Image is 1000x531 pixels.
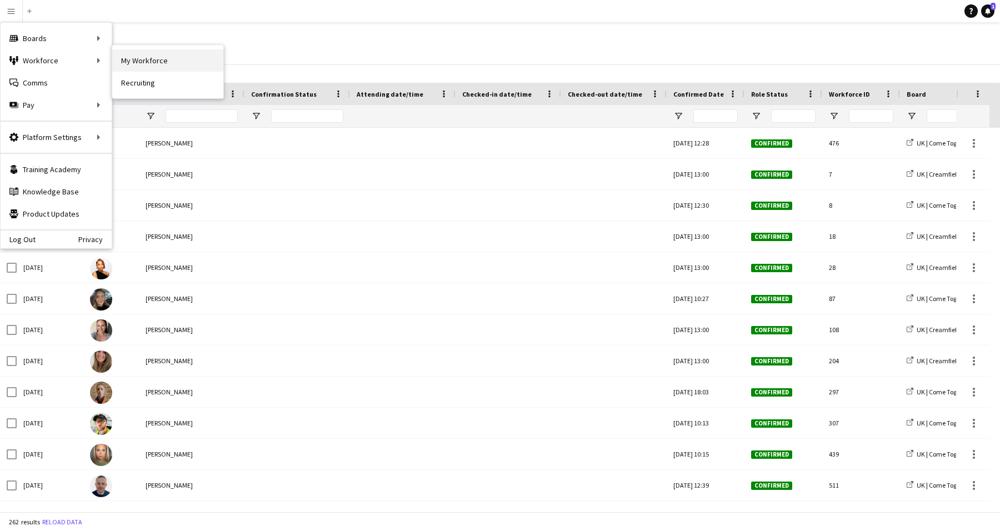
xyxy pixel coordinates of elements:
a: Training Academy [1,158,112,181]
div: 439 [822,439,900,469]
div: [DATE] [17,314,83,345]
img: Katherine Holding [90,350,112,373]
div: [DATE] 13:00 [667,252,744,283]
div: [DATE] 13:00 [667,314,744,345]
img: Milly Scully [90,444,112,466]
span: Board [907,90,926,98]
span: Confirmed [751,482,792,490]
div: Platform Settings [1,126,112,148]
div: [DATE] 18:03 [667,377,744,407]
a: Knowledge Base [1,181,112,203]
div: [DATE] [17,252,83,283]
button: Open Filter Menu [146,111,156,121]
span: [PERSON_NAME] [146,294,193,303]
div: [DATE] 10:15 [667,439,744,469]
div: 108 [822,314,900,345]
a: Log Out [1,235,36,244]
div: Workforce [1,49,112,72]
div: 8 [822,190,900,221]
button: Open Filter Menu [751,111,761,121]
a: 1 [981,4,994,18]
div: 511 [822,470,900,500]
span: [PERSON_NAME] [146,263,193,272]
span: Confirmed [751,326,792,334]
span: [PERSON_NAME] [146,170,193,178]
div: 7 [822,159,900,189]
div: [DATE] 10:13 [667,408,744,438]
input: Name Filter Input [166,109,238,123]
div: 87 [822,283,900,314]
div: Pay [1,94,112,116]
button: Open Filter Menu [251,111,261,121]
span: [PERSON_NAME] [146,419,193,427]
span: [PERSON_NAME] [146,388,193,396]
span: Confirmed [751,171,792,179]
span: [PERSON_NAME] [146,357,193,365]
div: [DATE] [17,408,83,438]
input: Confirmed Date Filter Input [693,109,738,123]
span: Confirmed [751,264,792,272]
div: [DATE] [17,470,83,500]
div: [DATE] 12:30 [667,190,744,221]
div: 297 [822,377,900,407]
a: Product Updates [1,203,112,225]
img: Beth Moseley [90,319,112,342]
button: Open Filter Menu [907,111,917,121]
span: Confirmed [751,450,792,459]
span: Confirmed [751,357,792,365]
button: Reload data [40,516,84,528]
span: [PERSON_NAME] [146,232,193,241]
div: [DATE] 12:28 [667,128,744,158]
div: [DATE] 13:00 [667,345,744,376]
input: Workforce ID Filter Input [849,109,893,123]
input: Role Status Filter Input [771,109,816,123]
img: Dan Howson [90,475,112,497]
span: Confirmed [751,388,792,397]
span: Confirmed [751,202,792,210]
div: [DATE] 13:00 [667,159,744,189]
span: Confirmed [751,139,792,148]
a: Privacy [78,235,112,244]
button: Open Filter Menu [673,111,683,121]
span: Confirmed Date [673,90,724,98]
div: 204 [822,345,900,376]
span: Confirmed [751,233,792,241]
span: Checked-in date/time [462,90,532,98]
div: [DATE] [17,377,83,407]
span: [PERSON_NAME] [146,325,193,334]
input: Confirmation Status Filter Input [271,109,343,123]
img: Kaisha Ferguson [90,257,112,279]
div: [DATE] 13:00 [667,221,744,252]
img: Simon Conway [90,382,112,404]
div: Boards [1,27,112,49]
a: My Workforce [112,49,223,72]
span: Confirmed [751,419,792,428]
div: 28 [822,252,900,283]
div: [DATE] [17,345,83,376]
span: Checked-out date/time [568,90,642,98]
img: Mark Pryor [90,413,112,435]
span: Role Status [751,90,788,98]
span: [PERSON_NAME] [146,201,193,209]
span: [PERSON_NAME] [146,481,193,489]
div: 476 [822,128,900,158]
span: Confirmed [751,295,792,303]
img: Erin Brown [90,288,112,310]
div: [DATE] [17,439,83,469]
a: Recruiting [112,72,223,94]
div: [DATE] 10:27 [667,283,744,314]
span: Confirmation Status [251,90,317,98]
div: 18 [822,221,900,252]
span: 1 [991,3,996,10]
a: Comms [1,72,112,94]
span: Workforce ID [829,90,870,98]
div: 307 [822,408,900,438]
div: [DATE] 12:39 [667,470,744,500]
span: [PERSON_NAME] [146,450,193,458]
span: [PERSON_NAME] [146,139,193,147]
span: Attending date/time [357,90,423,98]
button: Open Filter Menu [829,111,839,121]
div: [DATE] [17,283,83,314]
